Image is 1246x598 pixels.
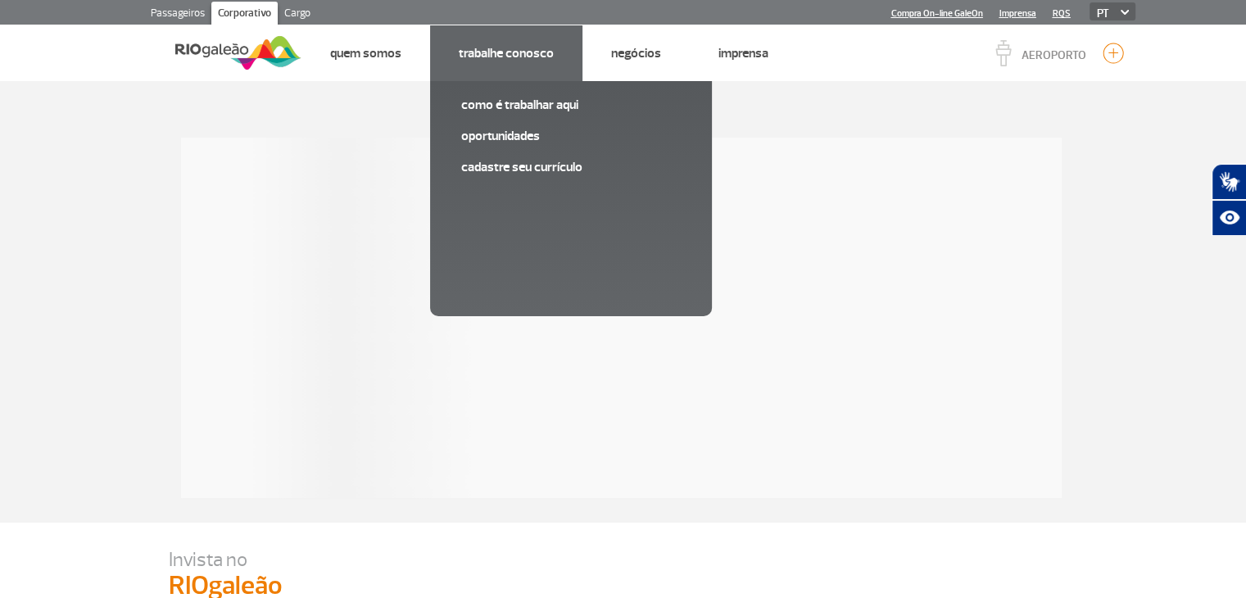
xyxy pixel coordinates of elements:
[1212,164,1246,200] button: Abrir tradutor de língua de sinais.
[891,8,983,19] a: Compra On-line GaleOn
[278,2,317,28] a: Cargo
[1053,8,1071,19] a: RQS
[459,45,554,61] a: Trabalhe Conosco
[144,2,211,28] a: Passageiros
[330,45,401,61] a: Quem Somos
[1212,200,1246,236] button: Abrir recursos assistivos.
[1212,164,1246,236] div: Plugin de acessibilidade da Hand Talk.
[461,96,681,114] a: Como é trabalhar aqui
[211,2,278,28] a: Corporativo
[169,547,1078,572] p: Invista no
[1022,50,1086,61] p: AEROPORTO
[718,45,768,61] a: Imprensa
[611,45,661,61] a: Negócios
[461,158,681,176] a: Cadastre seu currículo
[461,127,681,145] a: Oportunidades
[999,8,1036,19] a: Imprensa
